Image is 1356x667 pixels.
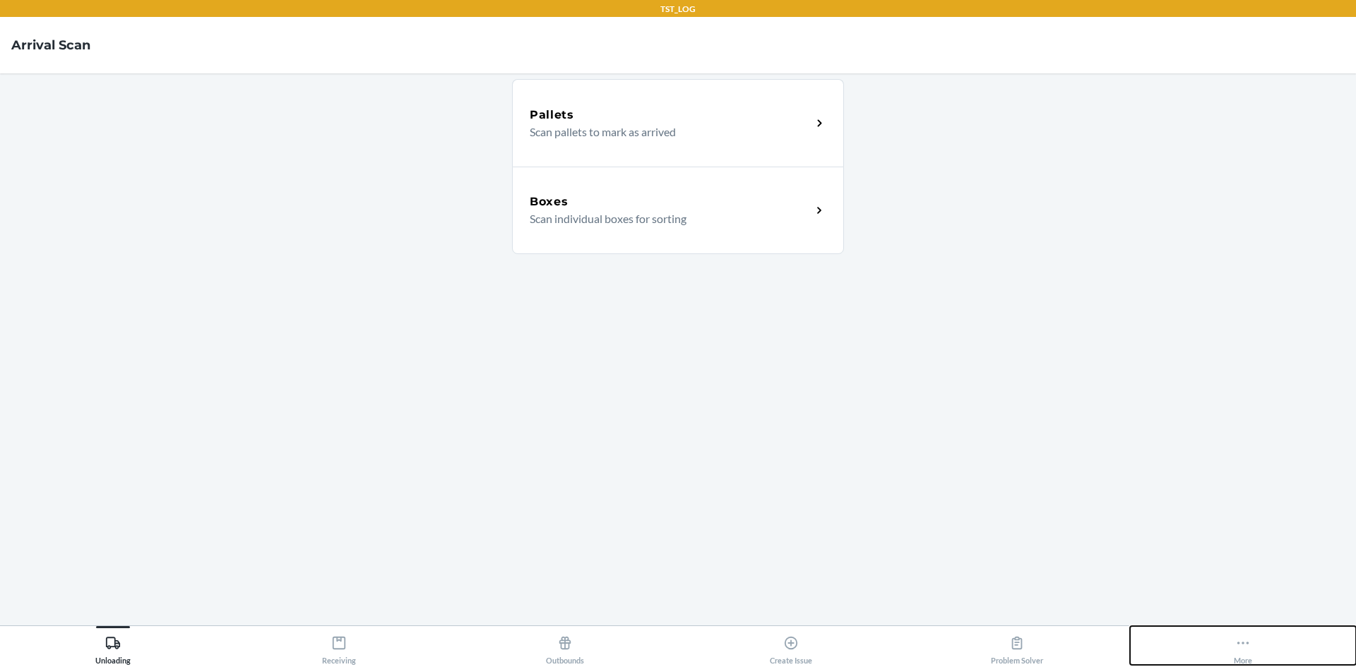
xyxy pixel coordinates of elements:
h5: Pallets [530,107,574,124]
p: Scan pallets to mark as arrived [530,124,800,140]
div: Problem Solver [991,630,1043,665]
button: More [1130,626,1356,665]
div: Unloading [95,630,131,665]
div: Outbounds [546,630,584,665]
a: BoxesScan individual boxes for sorting [512,167,844,254]
div: More [1234,630,1252,665]
h5: Boxes [530,193,569,210]
div: Create Issue [770,630,812,665]
button: Outbounds [452,626,678,665]
div: Receiving [322,630,356,665]
a: PalletsScan pallets to mark as arrived [512,79,844,167]
h4: Arrival Scan [11,36,90,54]
button: Problem Solver [904,626,1130,665]
p: Scan individual boxes for sorting [530,210,800,227]
p: TST_LOG [660,3,696,16]
button: Create Issue [678,626,904,665]
button: Receiving [226,626,452,665]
